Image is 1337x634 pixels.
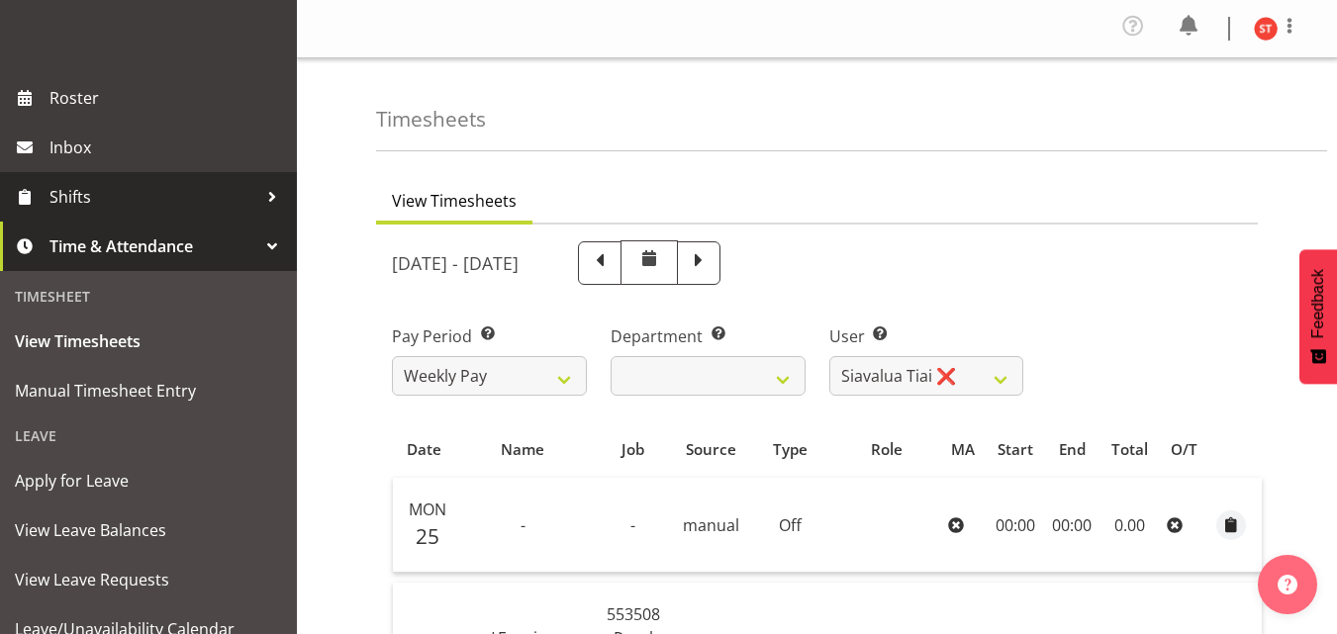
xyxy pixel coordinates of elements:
h5: [DATE] - [DATE] [392,252,519,274]
div: Total [1111,438,1148,461]
div: Role [844,438,928,461]
span: manual [683,514,739,536]
img: siavalua-tiai11860.jpg [1254,17,1278,41]
div: Name [465,438,579,461]
span: - [521,514,525,536]
td: 00:00 [987,478,1045,573]
h4: Timesheets [376,108,486,131]
div: Timesheet [5,276,292,317]
a: View Timesheets [5,317,292,366]
a: View Leave Requests [5,555,292,604]
div: Type [759,438,821,461]
label: Department [611,324,806,348]
span: Apply for Leave [15,466,282,496]
span: View Timesheets [392,189,517,213]
label: Pay Period [392,324,587,348]
span: Time & Attendance [49,231,257,261]
span: Feedback [1309,269,1327,338]
span: - [630,514,635,536]
div: Job [602,438,663,461]
div: O/T [1171,438,1197,461]
div: MA [951,438,975,461]
div: Leave [5,415,292,456]
a: Apply for Leave [5,456,292,505]
div: Start [998,438,1033,461]
span: Inbox [49,133,287,162]
img: help-xxl-2.png [1278,575,1297,594]
div: Date [404,438,442,461]
td: 00:00 [1044,478,1099,573]
span: Roster [49,83,287,113]
label: User [829,324,1024,348]
span: View Leave Balances [15,515,282,545]
div: End [1056,438,1089,461]
div: Source [686,438,736,461]
span: Shifts [49,182,257,212]
span: Manual Timesheet Entry [15,376,282,406]
span: View Timesheets [15,326,282,356]
span: Mon [409,498,446,520]
span: View Leave Requests [15,565,282,594]
a: View Leave Balances [5,505,292,555]
button: Feedback - Show survey [1299,249,1337,384]
a: Manual Timesheet Entry [5,366,292,415]
span: 25 [416,522,439,550]
td: 0.00 [1099,478,1159,573]
td: Off [748,478,833,573]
